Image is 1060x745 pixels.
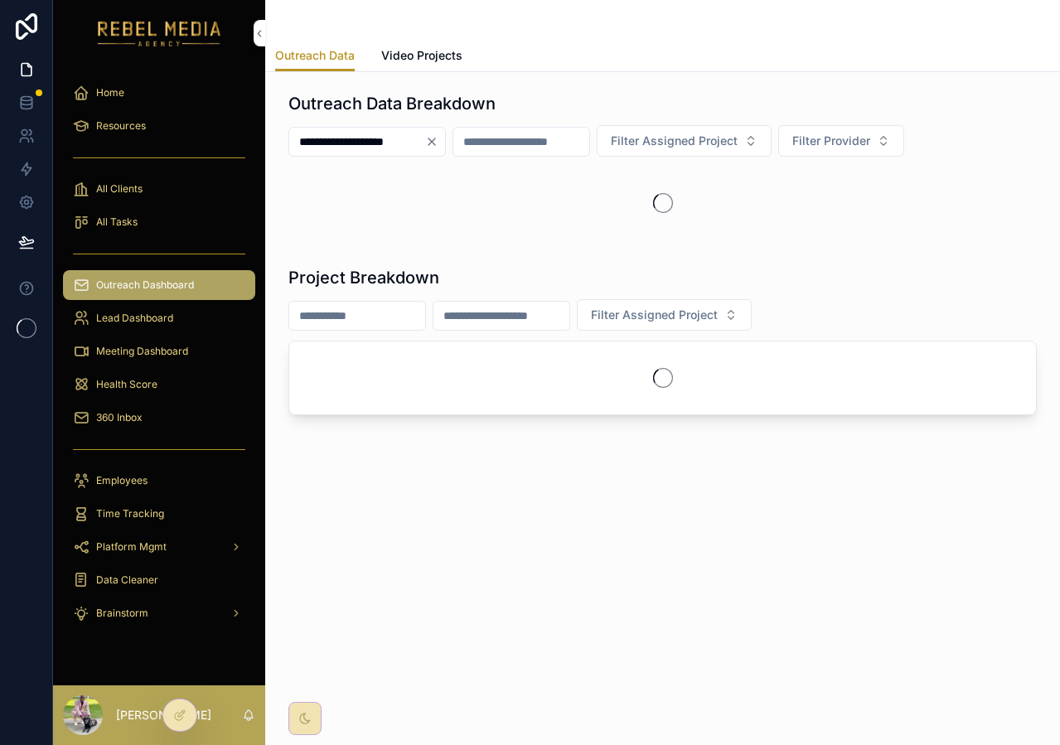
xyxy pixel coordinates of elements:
span: Filter Assigned Project [591,307,718,323]
button: Select Button [577,299,752,331]
a: Outreach Dashboard [63,270,255,300]
span: Health Score [96,378,157,391]
button: Clear [425,135,445,148]
span: All Tasks [96,215,138,229]
span: Home [96,86,124,99]
a: Resources [63,111,255,141]
a: Video Projects [381,41,462,74]
a: Data Cleaner [63,565,255,595]
div: scrollable content [53,66,265,650]
span: Brainstorm [96,607,148,620]
p: [PERSON_NAME] [116,707,211,723]
a: Outreach Data [275,41,355,72]
a: Brainstorm [63,598,255,628]
a: 360 Inbox [63,403,255,433]
span: Time Tracking [96,507,164,520]
a: Health Score [63,370,255,399]
span: Video Projects [381,47,462,64]
span: Platform Mgmt [96,540,167,554]
h1: Outreach Data Breakdown [288,92,496,115]
a: Time Tracking [63,499,255,529]
span: Data Cleaner [96,573,158,587]
a: Platform Mgmt [63,532,255,562]
span: Lead Dashboard [96,312,173,325]
span: Filter Assigned Project [611,133,738,149]
img: App logo [98,20,221,46]
span: Meeting Dashboard [96,345,188,358]
a: Home [63,78,255,108]
span: Employees [96,474,148,487]
button: Select Button [597,125,772,157]
a: Meeting Dashboard [63,336,255,366]
a: All Tasks [63,207,255,237]
a: Employees [63,466,255,496]
button: Select Button [778,125,904,157]
span: Outreach Dashboard [96,278,194,292]
h1: Project Breakdown [288,266,439,289]
a: Lead Dashboard [63,303,255,333]
span: All Clients [96,182,143,196]
span: Filter Provider [792,133,870,149]
span: Resources [96,119,146,133]
span: 360 Inbox [96,411,143,424]
span: Outreach Data [275,47,355,64]
a: All Clients [63,174,255,204]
